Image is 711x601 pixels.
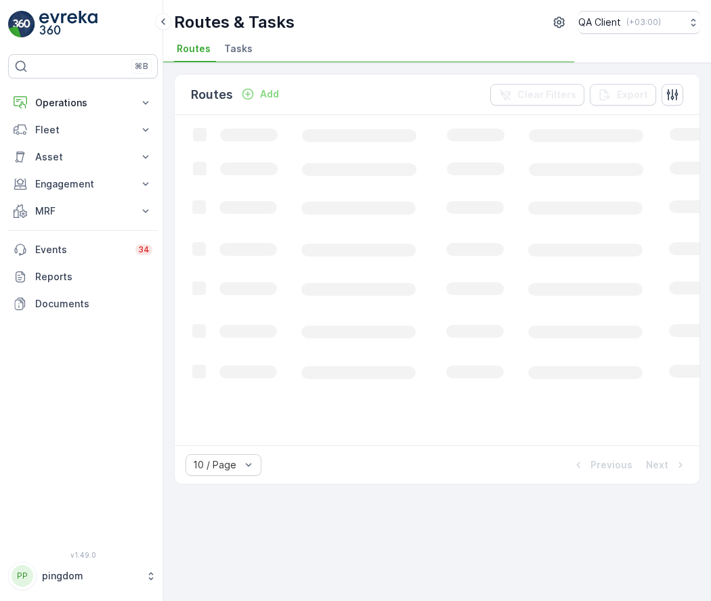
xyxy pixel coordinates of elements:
[191,85,233,104] p: Routes
[590,84,656,106] button: Export
[236,86,284,102] button: Add
[8,290,158,317] a: Documents
[35,297,152,311] p: Documents
[8,236,158,263] a: Events34
[490,84,584,106] button: Clear Filters
[35,123,131,137] p: Fleet
[35,204,131,218] p: MRF
[570,457,634,473] button: Previous
[135,61,148,72] p: ⌘B
[8,562,158,590] button: PPpingdom
[35,177,131,191] p: Engagement
[224,42,253,55] span: Tasks
[8,11,35,38] img: logo
[8,89,158,116] button: Operations
[8,143,158,171] button: Asset
[8,116,158,143] button: Fleet
[138,244,150,255] p: 34
[578,16,621,29] p: QA Client
[645,457,689,473] button: Next
[35,150,131,164] p: Asset
[42,569,139,583] p: pingdom
[35,270,152,284] p: Reports
[617,88,648,102] p: Export
[35,96,131,110] p: Operations
[626,17,661,28] p: ( +03:00 )
[12,565,33,587] div: PP
[174,12,295,33] p: Routes & Tasks
[578,11,700,34] button: QA Client(+03:00)
[8,198,158,225] button: MRF
[590,458,632,472] p: Previous
[646,458,668,472] p: Next
[260,87,279,101] p: Add
[8,171,158,198] button: Engagement
[35,243,127,257] p: Events
[8,551,158,559] span: v 1.49.0
[39,11,98,38] img: logo_light-DOdMpM7g.png
[517,88,576,102] p: Clear Filters
[8,263,158,290] a: Reports
[177,42,211,55] span: Routes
